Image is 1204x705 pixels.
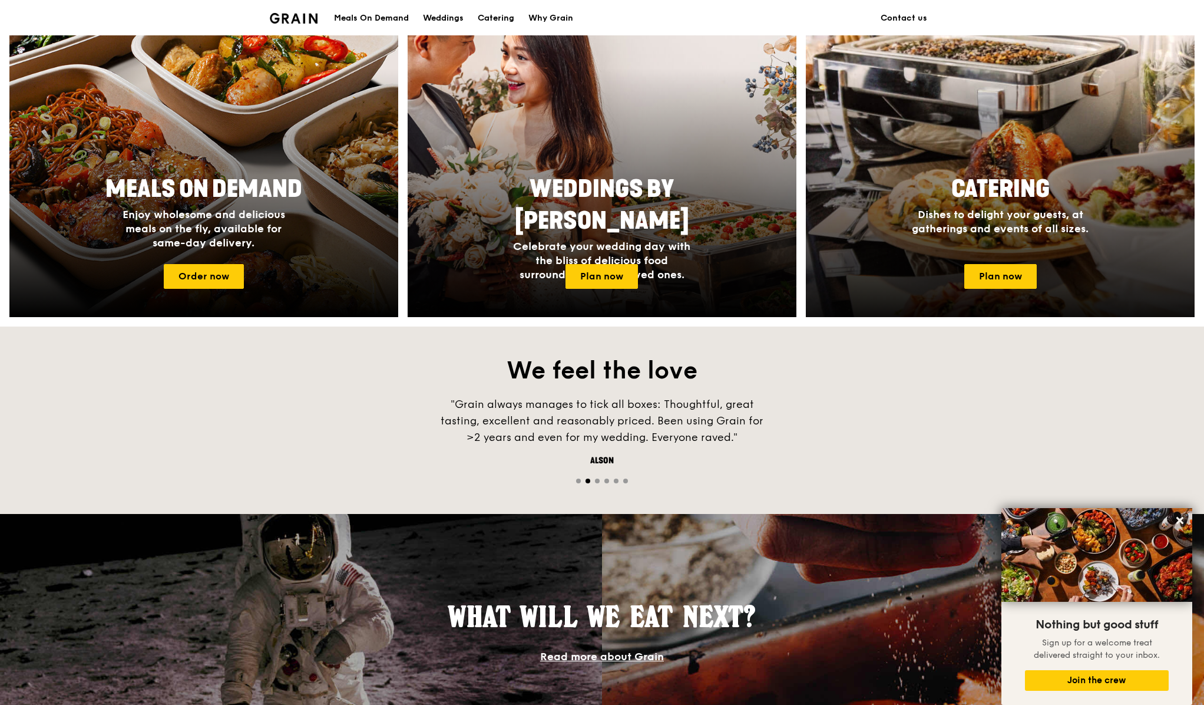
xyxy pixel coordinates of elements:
[334,1,409,36] div: Meals On Demand
[1025,670,1169,691] button: Join the crew
[951,175,1050,203] span: Catering
[425,396,779,446] div: "Grain always manages to tick all boxes: Thoughtful, great tasting, excellent and reasonably pric...
[478,1,514,36] div: Catering
[874,1,934,36] a: Contact us
[471,1,521,36] a: Catering
[515,175,689,235] span: Weddings by [PERSON_NAME]
[1001,508,1192,602] img: DSC07876-Edit02-Large.jpeg
[513,240,690,281] span: Celebrate your wedding day with the bliss of delicious food surrounded by your loved ones.
[448,599,756,634] span: What will we eat next?
[604,479,609,483] span: Go to slide 4
[416,1,471,36] a: Weddings
[270,13,317,24] img: Grain
[408,6,796,317] a: Weddings by [PERSON_NAME]Celebrate your wedding day with the bliss of delicious food surrounded b...
[1036,618,1158,632] span: Nothing but good stuff
[1034,638,1160,660] span: Sign up for a welcome treat delivered straight to your inbox.
[521,1,580,36] a: Why Grain
[614,479,618,483] span: Go to slide 5
[9,6,398,317] a: Meals On DemandEnjoy wholesome and delicious meals on the fly, available for same-day delivery.Or...
[105,175,302,203] span: Meals On Demand
[540,650,664,663] a: Read more about Grain
[423,1,464,36] div: Weddings
[586,479,590,483] span: Go to slide 2
[912,208,1089,235] span: Dishes to delight your guests, at gatherings and events of all sizes.
[565,264,638,289] a: Plan now
[528,1,573,36] div: Why Grain
[1170,511,1189,530] button: Close
[806,6,1195,317] a: CateringDishes to delight your guests, at gatherings and events of all sizes.Plan now
[595,479,600,483] span: Go to slide 3
[164,264,244,289] a: Order now
[425,455,779,467] div: Alson
[964,264,1037,289] a: Plan now
[123,208,285,249] span: Enjoy wholesome and delicious meals on the fly, available for same-day delivery.
[576,479,581,483] span: Go to slide 1
[623,479,628,483] span: Go to slide 6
